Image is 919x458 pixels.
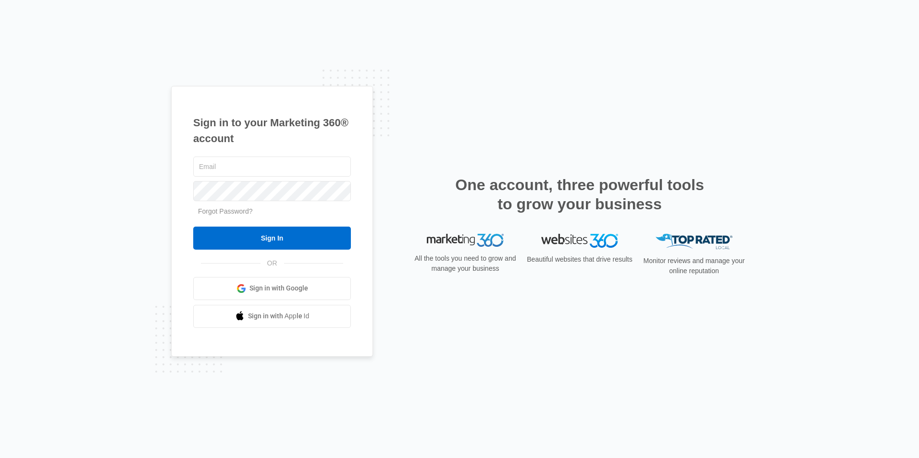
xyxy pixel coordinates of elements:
[193,115,351,146] h1: Sign in to your Marketing 360® account
[411,253,519,274] p: All the tools you need to grow and manage your business
[249,283,308,293] span: Sign in with Google
[193,157,351,177] input: Email
[526,254,633,265] p: Beautiful websites that drive results
[640,256,748,276] p: Monitor reviews and manage your online reputation
[541,234,618,248] img: Websites 360
[193,227,351,250] input: Sign In
[656,234,733,250] img: Top Rated Local
[261,258,284,268] span: OR
[427,234,504,247] img: Marketing 360
[452,175,707,214] h2: One account, three powerful tools to grow your business
[193,277,351,300] a: Sign in with Google
[198,207,253,215] a: Forgot Password?
[248,311,310,321] span: Sign in with Apple Id
[193,305,351,328] a: Sign in with Apple Id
